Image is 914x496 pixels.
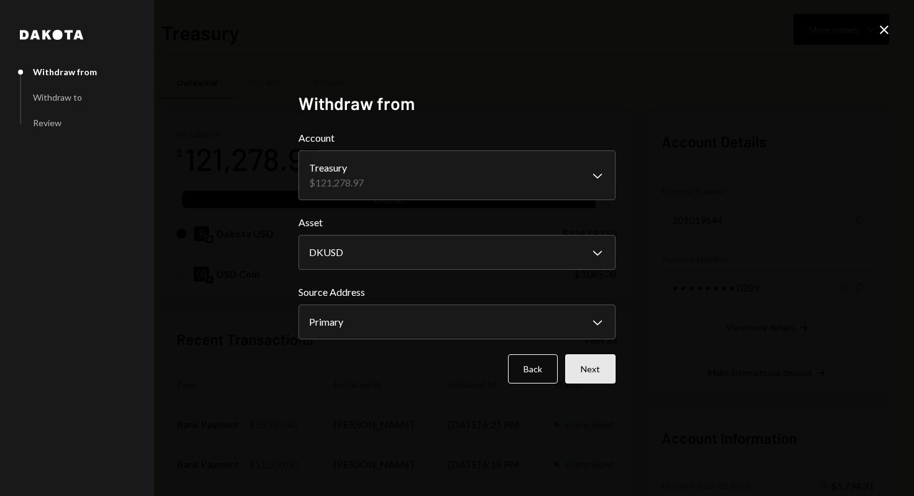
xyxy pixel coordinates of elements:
[565,354,616,383] button: Next
[298,305,616,339] button: Source Address
[298,131,616,145] label: Account
[33,117,62,128] div: Review
[298,285,616,300] label: Source Address
[508,354,558,383] button: Back
[298,91,616,116] h2: Withdraw from
[298,215,616,230] label: Asset
[298,235,616,270] button: Asset
[33,92,82,103] div: Withdraw to
[33,67,97,77] div: Withdraw from
[298,150,616,200] button: Account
